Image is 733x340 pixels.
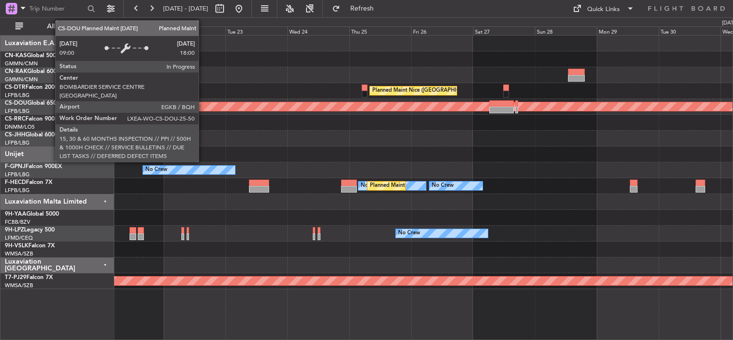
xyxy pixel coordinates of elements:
[328,1,385,16] button: Refresh
[370,179,521,193] div: Planned Maint [GEOGRAPHIC_DATA] ([GEOGRAPHIC_DATA])
[5,139,30,146] a: LFPB/LBG
[535,26,597,35] div: Sun 28
[411,26,473,35] div: Fri 26
[287,26,349,35] div: Wed 24
[102,26,164,35] div: Sun 21
[5,100,60,106] a: CS-DOUGlobal 6500
[659,26,721,35] div: Tue 30
[473,26,535,35] div: Sat 27
[5,108,30,115] a: LFPB/LBG
[568,1,639,16] button: Quick Links
[5,69,60,74] a: CN-RAKGlobal 6000
[5,180,52,185] a: F-HECDFalcon 7X
[5,234,33,242] a: LFMD/CEQ
[145,163,167,177] div: No Crew
[5,187,30,194] a: LFPB/LBG
[5,211,26,217] span: 9H-YAA
[5,164,62,170] a: F-GPNJFalcon 900EX
[5,132,58,138] a: CS-JHHGlobal 6000
[5,243,28,249] span: 9H-VSLK
[5,60,38,67] a: GMMN/CMN
[25,23,101,30] span: All Aircraft
[11,19,104,34] button: All Aircraft
[5,171,30,178] a: LFPB/LBG
[5,275,53,280] a: T7-PJ29Falcon 7X
[5,69,27,74] span: CN-RAK
[116,19,132,27] div: [DATE]
[5,53,59,59] a: CN-KASGlobal 5000
[597,26,659,35] div: Mon 29
[29,1,84,16] input: Trip Number
[5,227,55,233] a: 9H-LPZLegacy 500
[587,5,620,14] div: Quick Links
[163,4,208,13] span: [DATE] - [DATE]
[361,179,383,193] div: No Crew
[225,26,287,35] div: Tue 23
[5,85,58,90] a: CS-DTRFalcon 2000
[5,250,33,257] a: WMSA/SZB
[5,180,26,185] span: F-HECD
[5,275,26,280] span: T7-PJ29
[5,85,25,90] span: CS-DTR
[5,116,25,122] span: CS-RRC
[5,53,27,59] span: CN-KAS
[349,26,411,35] div: Thu 25
[5,92,30,99] a: LFPB/LBG
[372,84,479,98] div: Planned Maint Nice ([GEOGRAPHIC_DATA])
[5,282,33,289] a: WMSA/SZB
[5,123,35,131] a: DNMM/LOS
[342,5,382,12] span: Refresh
[5,132,25,138] span: CS-JHH
[5,116,61,122] a: CS-RRCFalcon 900LX
[5,243,55,249] a: 9H-VSLKFalcon 7X
[164,26,225,35] div: Mon 22
[432,179,454,193] div: No Crew
[398,226,420,241] div: No Crew
[5,100,27,106] span: CS-DOU
[5,164,25,170] span: F-GPNJ
[5,227,24,233] span: 9H-LPZ
[5,219,30,226] a: FCBB/BZV
[5,211,59,217] a: 9H-YAAGlobal 5000
[5,76,38,83] a: GMMN/CMN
